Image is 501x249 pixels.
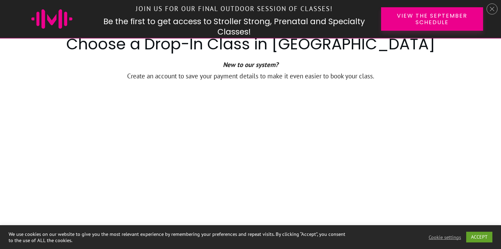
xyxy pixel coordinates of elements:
[65,70,436,90] p: Create an account to save your payment details to make it even easier to book your class.
[429,234,461,240] a: Cookie settings
[31,9,72,29] img: mighty-mom-ico
[381,7,483,31] a: View the September Schedule
[94,1,374,16] p: Join us for our final outdoor session of classes!
[65,33,436,55] h2: Choose a Drop-In Class in [GEOGRAPHIC_DATA]
[223,60,278,69] strong: New to our system?
[94,17,374,37] h2: Be the first to get access to Stroller Strong, Prenatal and Specialty Classes!
[9,231,347,243] div: We use cookies on our website to give you the most relevant experience by remembering your prefer...
[393,12,471,26] span: View the September Schedule
[466,232,492,242] a: ACCEPT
